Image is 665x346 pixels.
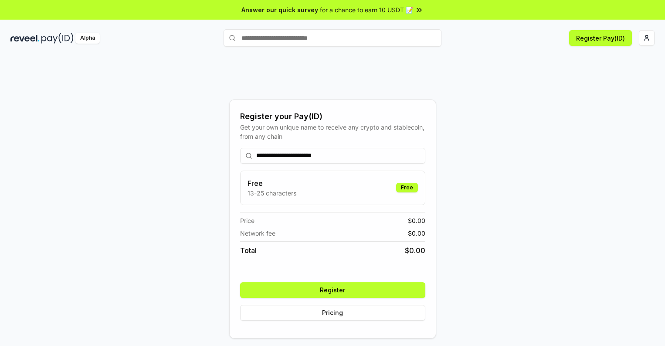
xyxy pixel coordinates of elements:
[248,178,296,188] h3: Free
[248,188,296,198] p: 13-25 characters
[41,33,74,44] img: pay_id
[240,305,425,321] button: Pricing
[240,123,425,141] div: Get your own unique name to receive any crypto and stablecoin, from any chain
[240,216,254,225] span: Price
[240,110,425,123] div: Register your Pay(ID)
[240,229,275,238] span: Network fee
[320,5,413,14] span: for a chance to earn 10 USDT 📝
[408,229,425,238] span: $ 0.00
[396,183,418,192] div: Free
[408,216,425,225] span: $ 0.00
[75,33,100,44] div: Alpha
[240,245,257,256] span: Total
[569,30,632,46] button: Register Pay(ID)
[241,5,318,14] span: Answer our quick survey
[10,33,40,44] img: reveel_dark
[405,245,425,256] span: $ 0.00
[240,282,425,298] button: Register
